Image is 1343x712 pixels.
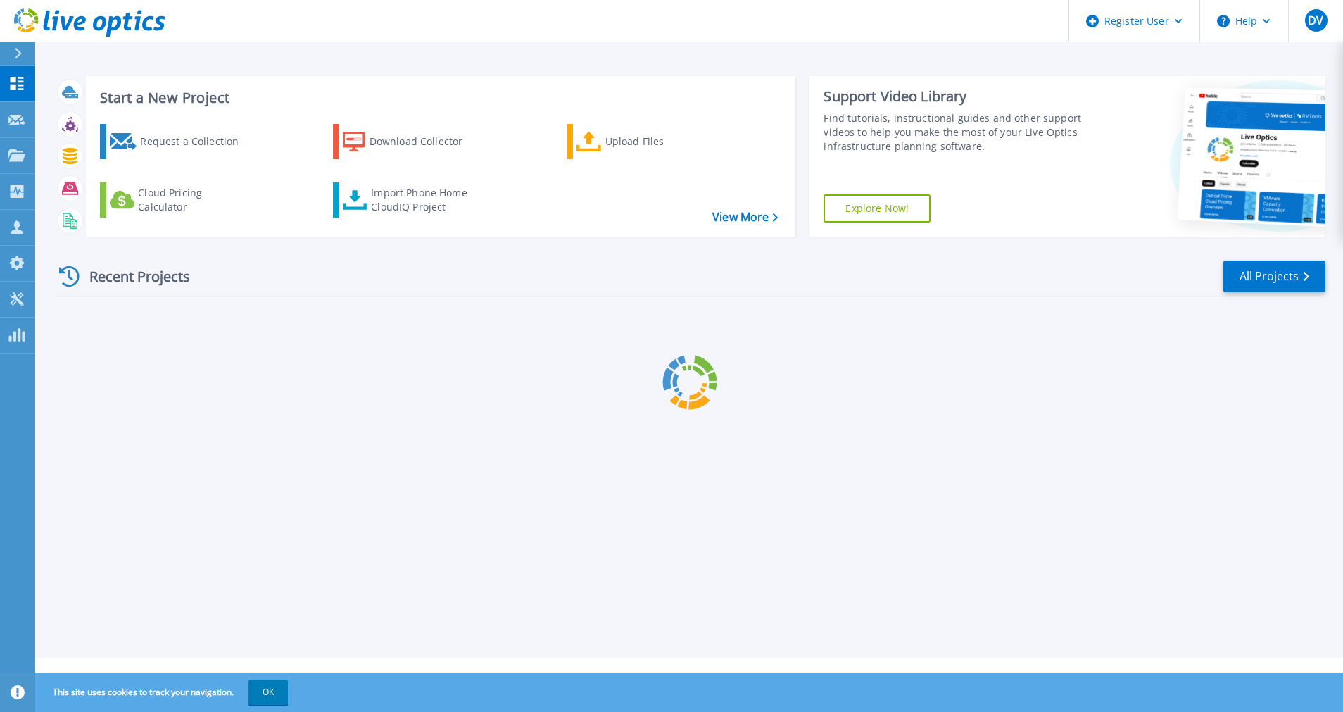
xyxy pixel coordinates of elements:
h3: Start a New Project [100,90,778,106]
div: Cloud Pricing Calculator [138,186,251,214]
div: Download Collector [370,127,482,156]
div: Request a Collection [140,127,253,156]
div: Recent Projects [54,259,209,294]
a: All Projects [1223,261,1325,292]
span: This site uses cookies to track your navigation. [39,680,288,705]
a: Download Collector [333,124,490,159]
div: Support Video Library [824,87,1086,106]
div: Find tutorials, instructional guides and other support videos to help you make the most of your L... [824,111,1086,154]
a: Cloud Pricing Calculator [100,182,257,218]
div: Import Phone Home CloudIQ Project [371,186,481,214]
span: DV [1308,15,1323,26]
a: Upload Files [567,124,724,159]
button: OK [248,680,288,705]
a: View More [712,211,778,224]
a: Explore Now! [824,194,931,223]
a: Request a Collection [100,124,257,159]
div: Upload Files [605,127,718,156]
